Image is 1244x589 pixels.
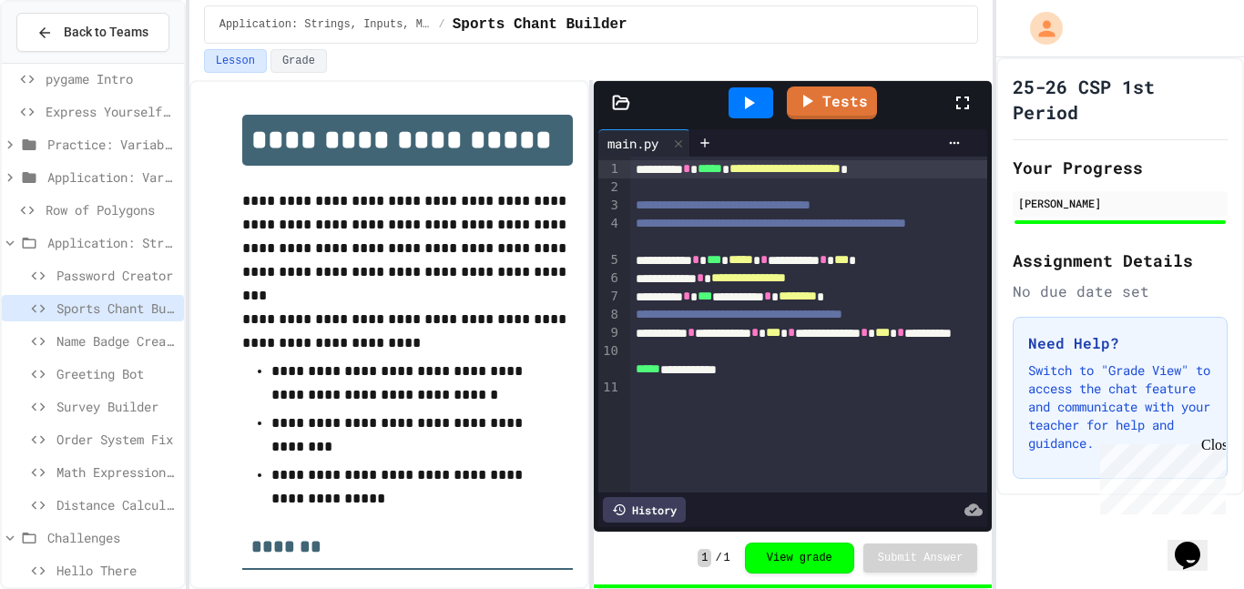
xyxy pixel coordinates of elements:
div: History [603,497,686,523]
span: Order System Fix [56,430,177,449]
span: Password Creator [56,266,177,285]
div: main.py [598,129,690,157]
span: Express Yourself in Python! [46,102,177,121]
span: Submit Answer [878,551,964,565]
h1: 25-26 CSP 1st Period [1013,74,1228,125]
span: Practice: Variables/Print [47,135,177,154]
span: Hello There [56,561,177,580]
iframe: chat widget [1168,516,1226,571]
button: Lesson [204,49,267,73]
span: 1 [724,551,730,565]
span: Application: Strings, Inputs, Math [47,233,177,252]
span: pygame Intro [46,69,177,88]
span: Math Expression Debugger [56,462,177,482]
div: 4 [598,215,621,251]
div: No due date set [1013,280,1228,302]
span: Distance Calculator [56,495,177,514]
span: Name Badge Creator [56,331,177,350]
div: [PERSON_NAME] [1018,195,1222,211]
button: Grade [270,49,327,73]
h3: Need Help? [1028,332,1212,354]
span: Row of Polygons [46,200,177,219]
iframe: chat widget [1093,437,1226,514]
div: 7 [598,288,621,306]
div: 8 [598,306,621,324]
div: 9 [598,324,621,342]
span: / [438,17,444,32]
div: My Account [1011,7,1067,49]
h2: Your Progress [1013,155,1228,180]
div: 10 [598,342,621,379]
span: Back to Teams [64,23,148,42]
div: 2 [598,178,621,197]
span: Sports Chant Builder [56,299,177,318]
span: Survey Builder [56,397,177,416]
span: Challenges [47,528,177,547]
a: Tests [787,86,877,119]
div: Chat with us now!Close [7,7,126,116]
span: / [715,551,721,565]
span: Sports Chant Builder [453,14,627,36]
div: 6 [598,269,621,288]
div: 3 [598,197,621,215]
h2: Assignment Details [1013,248,1228,273]
div: main.py [598,134,668,153]
span: Greeting Bot [56,364,177,383]
p: Switch to "Grade View" to access the chat feature and communicate with your teacher for help and ... [1028,361,1212,452]
div: 11 [598,379,621,397]
button: Submit Answer [863,543,978,573]
button: View grade [745,543,854,574]
span: Application: Variables/Print [47,168,177,187]
div: 1 [598,160,621,178]
div: 5 [598,251,621,269]
button: Back to Teams [16,13,169,52]
span: 1 [698,549,711,567]
span: Application: Strings, Inputs, Math [219,17,432,32]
